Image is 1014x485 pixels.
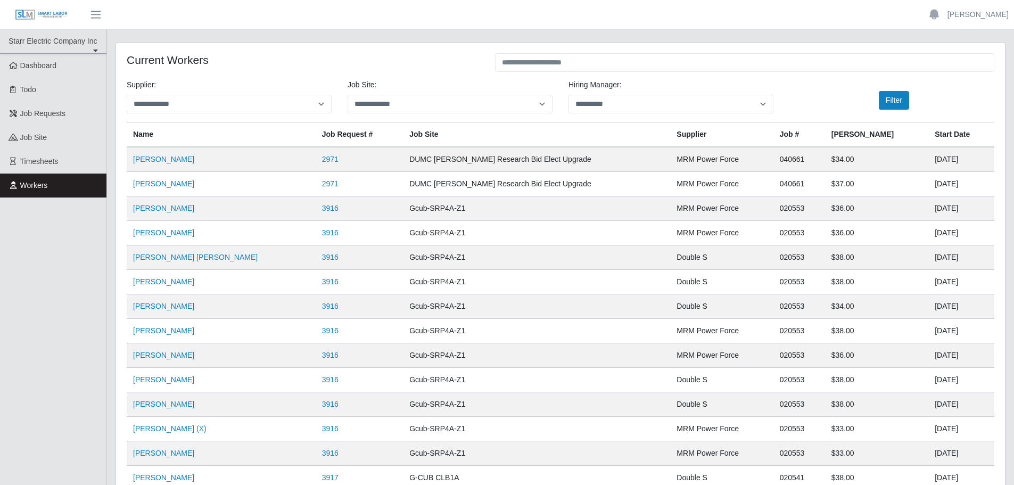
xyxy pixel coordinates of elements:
[879,91,909,110] button: Filter
[322,302,339,310] a: 3916
[403,441,670,466] td: Gcub-SRP4A-Z1
[825,221,928,245] td: $36.00
[403,392,670,417] td: Gcub-SRP4A-Z1
[403,172,670,196] td: DUMC [PERSON_NAME] Research Bid Elect Upgrade
[403,343,670,368] td: Gcub-SRP4A-Z1
[670,172,773,196] td: MRM Power Force
[403,319,670,343] td: Gcub-SRP4A-Z1
[133,228,194,237] a: [PERSON_NAME]
[322,351,339,359] a: 3916
[928,122,994,147] th: Start Date
[403,196,670,221] td: Gcub-SRP4A-Z1
[825,196,928,221] td: $36.00
[20,133,47,142] span: job site
[773,343,825,368] td: 020553
[928,221,994,245] td: [DATE]
[773,294,825,319] td: 020553
[348,79,376,91] label: job site:
[670,392,773,417] td: Double S
[773,221,825,245] td: 020553
[670,294,773,319] td: Double S
[403,270,670,294] td: Gcub-SRP4A-Z1
[403,417,670,441] td: Gcub-SRP4A-Z1
[928,270,994,294] td: [DATE]
[316,122,403,147] th: Job Request #
[403,221,670,245] td: Gcub-SRP4A-Z1
[133,179,194,188] a: [PERSON_NAME]
[403,245,670,270] td: Gcub-SRP4A-Z1
[133,277,194,286] a: [PERSON_NAME]
[133,302,194,310] a: [PERSON_NAME]
[127,53,479,67] h4: Current Workers
[825,122,928,147] th: [PERSON_NAME]
[133,326,194,335] a: [PERSON_NAME]
[670,196,773,221] td: MRM Power Force
[928,319,994,343] td: [DATE]
[773,392,825,417] td: 020553
[322,326,339,335] a: 3916
[928,172,994,196] td: [DATE]
[825,368,928,392] td: $38.00
[670,417,773,441] td: MRM Power Force
[825,172,928,196] td: $37.00
[773,172,825,196] td: 040661
[133,253,258,261] a: [PERSON_NAME] [PERSON_NAME]
[928,294,994,319] td: [DATE]
[825,147,928,172] td: $34.00
[928,196,994,221] td: [DATE]
[825,270,928,294] td: $38.00
[322,449,339,457] a: 3916
[403,368,670,392] td: Gcub-SRP4A-Z1
[670,441,773,466] td: MRM Power Force
[133,400,194,408] a: [PERSON_NAME]
[403,294,670,319] td: Gcub-SRP4A-Z1
[670,319,773,343] td: MRM Power Force
[670,343,773,368] td: MRM Power Force
[322,155,339,163] a: 2971
[670,245,773,270] td: Double S
[773,147,825,172] td: 040661
[322,228,339,237] a: 3916
[670,368,773,392] td: Double S
[322,204,339,212] a: 3916
[928,368,994,392] td: [DATE]
[322,473,339,482] a: 3917
[322,277,339,286] a: 3916
[773,196,825,221] td: 020553
[127,122,316,147] th: Name
[773,319,825,343] td: 020553
[403,122,670,147] th: job site
[322,375,339,384] a: 3916
[928,245,994,270] td: [DATE]
[133,351,194,359] a: [PERSON_NAME]
[928,392,994,417] td: [DATE]
[773,122,825,147] th: Job #
[568,79,622,91] label: Hiring Manager:
[928,147,994,172] td: [DATE]
[20,85,36,94] span: Todo
[825,441,928,466] td: $33.00
[322,424,339,433] a: 3916
[20,157,59,166] span: Timesheets
[133,449,194,457] a: [PERSON_NAME]
[670,221,773,245] td: MRM Power Force
[20,109,66,118] span: Job Requests
[928,343,994,368] td: [DATE]
[127,79,156,91] label: Supplier:
[670,147,773,172] td: MRM Power Force
[670,122,773,147] th: Supplier
[133,473,194,482] a: [PERSON_NAME]
[133,424,207,433] a: [PERSON_NAME] (X)
[15,9,68,21] img: SLM Logo
[947,9,1009,20] a: [PERSON_NAME]
[773,441,825,466] td: 020553
[928,441,994,466] td: [DATE]
[322,253,339,261] a: 3916
[928,417,994,441] td: [DATE]
[773,368,825,392] td: 020553
[133,204,194,212] a: [PERSON_NAME]
[133,155,194,163] a: [PERSON_NAME]
[20,61,57,70] span: Dashboard
[825,245,928,270] td: $38.00
[670,270,773,294] td: Double S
